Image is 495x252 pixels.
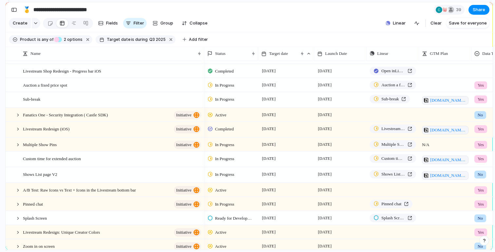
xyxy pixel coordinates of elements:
[149,18,176,28] button: Group
[23,242,55,250] span: Zoom in on screen
[316,141,333,148] span: [DATE]
[134,20,144,26] span: Filter
[23,95,40,103] span: Sub-break
[419,138,471,148] span: N/A
[215,82,234,89] span: In Progress
[23,228,100,236] span: Livestream Redesign: Unique Creator Colors
[260,81,277,89] span: [DATE]
[174,242,201,251] button: initiative
[381,126,405,132] span: Livestream Redesign (iOS and Android)
[30,50,41,57] span: Name
[23,125,69,132] span: Livestream Redesign (iOS)
[430,172,467,179] span: [DOMAIN_NAME][URL]
[422,96,468,105] a: [DOMAIN_NAME][URL]
[316,155,333,162] span: [DATE]
[260,170,277,178] span: [DATE]
[176,186,192,195] span: initiative
[316,170,333,178] span: [DATE]
[260,155,277,162] span: [DATE]
[468,5,489,15] button: Share
[478,243,483,250] span: No
[215,142,234,148] span: In Progress
[456,7,463,13] span: 39
[23,200,43,208] span: Pinned chat
[370,200,412,208] a: Pinned chat
[473,7,485,13] span: Share
[107,37,130,42] span: Target date
[174,200,201,209] button: initiative
[131,37,134,42] span: is
[430,157,467,163] span: [DOMAIN_NAME][URL]
[381,141,405,148] span: Multiple Show Pins
[449,20,487,26] span: Save for everyone
[393,20,406,26] span: Linear
[422,156,468,164] a: [DOMAIN_NAME][URL]
[316,228,333,236] span: [DATE]
[260,141,277,148] span: [DATE]
[269,50,288,57] span: Target date
[478,171,483,178] span: No
[428,18,444,28] button: Clear
[96,18,120,28] button: Fields
[23,186,136,193] span: A/B Test: Raw Icons vs Text + Icons in the Livestream bottom bar
[316,95,333,103] span: [DATE]
[478,156,484,162] span: Yes
[370,214,416,222] a: Splash Screen
[174,125,201,133] button: initiative
[260,111,277,119] span: [DATE]
[478,215,483,222] span: No
[176,140,192,149] span: initiative
[370,125,416,133] a: Livestream Redesign (iOS and Android)
[23,67,101,75] span: Livestream Shop Redesign - Progress bar iOS
[316,67,333,75] span: [DATE]
[381,215,405,221] span: Splash Screen
[62,37,67,42] span: 2
[316,242,333,250] span: [DATE]
[381,96,399,102] span: Sub-break
[62,37,82,42] span: options
[215,201,234,208] span: In Progress
[106,20,118,26] span: Fields
[431,20,442,26] span: Clear
[36,36,55,43] button: isany of
[370,170,416,178] a: Shows List page V2
[370,67,416,75] a: Open inLinear
[9,18,31,28] button: Create
[23,155,81,162] span: Custom time for extended auction
[134,37,148,42] span: during
[176,200,192,209] span: initiative
[478,82,484,89] span: Yes
[478,96,484,103] span: Yes
[478,229,484,236] span: Yes
[23,5,30,14] div: 🥇
[260,200,277,208] span: [DATE]
[130,36,149,43] button: isduring
[260,242,277,250] span: [DATE]
[260,125,277,133] span: [DATE]
[215,243,227,250] span: Active
[41,37,53,42] span: any of
[478,187,484,193] span: Yes
[478,201,484,208] span: Yes
[316,200,333,208] span: [DATE]
[316,81,333,89] span: [DATE]
[370,140,416,149] a: Multiple Show Pins
[215,68,234,75] span: Completed
[23,170,57,178] span: Shows List page V2
[316,125,333,133] span: [DATE]
[22,5,32,15] button: 🥇
[215,171,234,178] span: In Progress
[370,81,416,89] a: Auction a fixed price spot
[179,18,210,28] button: Collapse
[430,50,448,57] span: GTM Plan
[316,214,333,222] span: [DATE]
[160,20,173,26] span: Group
[377,50,388,57] span: Linear
[174,228,201,237] button: initiative
[176,125,192,134] span: initiative
[148,36,167,43] button: Q3 2025
[176,242,192,251] span: initiative
[176,110,192,120] span: initiative
[422,171,468,180] a: [DOMAIN_NAME][URL]
[215,50,226,57] span: Status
